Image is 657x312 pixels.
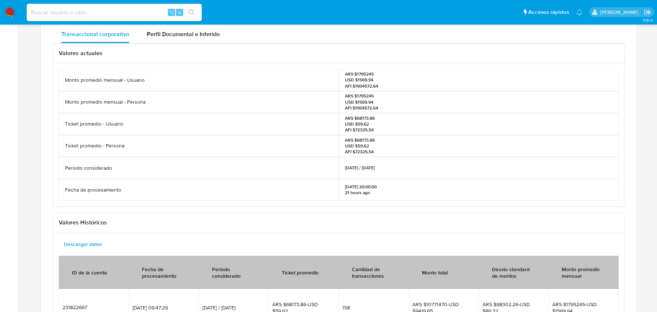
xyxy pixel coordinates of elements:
[59,238,107,250] button: Descargar datos
[169,9,174,16] span: ⌥
[65,120,123,127] p: Ticket promedio - Usuario
[59,219,619,226] h3: Valores Históricos
[65,165,112,172] p: Periodo considerado
[133,260,195,284] div: Fecha de procesamiento
[62,304,125,311] div: 231822667
[65,99,146,105] p: Monto promedio mensual - Persona
[147,30,220,38] span: Perfil Documental e Inferido
[203,260,265,284] div: Periodo considerado
[178,9,181,16] span: s
[27,8,202,17] input: Buscar usuario o caso...
[343,260,404,284] div: Cantidad de transacciones
[64,239,102,249] span: Descargar datos
[59,50,619,57] h3: Valores actuales
[63,263,116,281] div: ID de la cuenta
[413,263,457,281] div: Monto total
[643,17,653,23] span: 3.161.2
[345,115,375,133] p: ARS $68173.86 USD $59.62 AFI $72325.54
[61,30,129,38] span: Transaccional corporativo
[576,9,583,15] a: Notificaciones
[132,304,195,311] span: [DATE] 09:47:29
[184,7,199,18] button: search-icon
[483,260,545,284] div: Desvio standard de montos
[342,304,405,311] span: 158
[345,93,378,111] p: ARS $1795245 USD $1569.94 AFI $1904572.64
[345,184,377,196] p: [DATE] 20:00:00 21 hours ago
[59,240,107,248] a: Descargar datos
[345,165,375,171] p: [DATE] / [DATE]
[65,142,124,149] p: Ticket promedio - Persona
[273,263,327,281] div: Ticket promedio
[203,304,265,311] span: [DATE] / [DATE]
[553,260,614,284] div: Monto promedio mensual
[528,8,569,16] span: Accesos rápidos
[600,9,641,16] p: juan.calo@mercadolibre.com
[345,71,378,89] p: ARS $1795245 USD $1569.94 AFI $1904572.64
[65,77,145,84] p: Monto promedio mensual - Usuario
[644,8,652,16] a: Salir
[65,186,121,193] p: Fecha de procesamiento
[345,137,375,155] p: ARS $68173.86 USD $59.62 AFI $72325.54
